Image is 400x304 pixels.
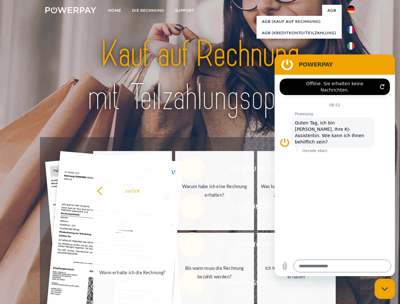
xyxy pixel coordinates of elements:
a: AGB (Kauf auf Rechnung) [257,16,342,27]
a: Home [103,5,127,16]
div: Wann erhalte ich die Rechnung? [97,268,168,276]
a: AGB (Kreditkonto/Teilzahlung) [257,27,342,39]
img: logo-powerpay-white.svg [45,7,96,13]
div: Warum habe ich eine Rechnung erhalten? [179,182,250,199]
a: SUPPORT [170,5,200,16]
a: agb [322,5,342,16]
img: de [347,5,355,13]
img: it [347,42,355,50]
div: zurück [97,186,168,195]
div: Was habe ich noch offen, ist meine Zahlung eingegangen? [261,182,332,199]
div: Ich habe nur eine Teillieferung erhalten [261,264,332,281]
iframe: Messaging-Fenster [275,54,395,276]
a: DIE RECHNUNG [127,5,170,16]
img: title-powerpay_de.svg [60,30,340,121]
img: fr [347,26,355,34]
div: Bis wann muss die Rechnung bezahlt werden? [179,264,250,281]
iframe: Schaltfläche zum Öffnen des Messaging-Fensters; Konversation läuft [375,279,395,299]
a: Was habe ich noch offen, ist meine Zahlung eingegangen? [257,151,336,230]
